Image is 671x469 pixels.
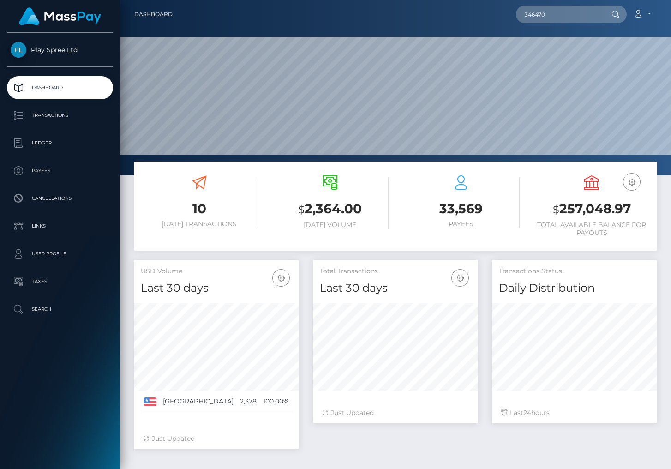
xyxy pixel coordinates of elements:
p: Cancellations [11,192,109,205]
p: Taxes [11,275,109,289]
a: Dashboard [134,5,173,24]
h3: 10 [141,200,258,218]
p: Search [11,302,109,316]
img: MassPay Logo [19,7,101,25]
a: Links [7,215,113,238]
a: Ledger [7,132,113,155]
div: Last hours [501,408,648,418]
a: User Profile [7,242,113,265]
div: Just Updated [143,434,290,444]
a: Payees [7,159,113,182]
div: Just Updated [322,408,469,418]
small: $ [553,203,559,216]
h6: [DATE] Volume [272,221,389,229]
td: 100.00% [260,391,292,412]
h5: Total Transactions [320,267,471,276]
td: [GEOGRAPHIC_DATA] [160,391,237,412]
a: Taxes [7,270,113,293]
input: Search... [516,6,603,23]
h3: 33,569 [402,200,520,218]
h6: [DATE] Transactions [141,220,258,228]
p: Ledger [11,136,109,150]
p: Dashboard [11,81,109,95]
h5: USD Volume [141,267,292,276]
h5: Transactions Status [499,267,650,276]
a: Dashboard [7,76,113,99]
img: Play Spree Ltd [11,42,26,58]
p: Transactions [11,108,109,122]
h4: Last 30 days [141,280,292,296]
a: Search [7,298,113,321]
h6: Payees [402,220,520,228]
p: User Profile [11,247,109,261]
span: Play Spree Ltd [7,46,113,54]
td: 2,378 [237,391,260,412]
img: US.png [144,397,156,406]
h4: Daily Distribution [499,280,650,296]
h3: 2,364.00 [272,200,389,219]
h3: 257,048.97 [533,200,651,219]
a: Cancellations [7,187,113,210]
h6: Total Available Balance for Payouts [533,221,651,237]
span: 24 [523,409,531,417]
small: $ [298,203,305,216]
p: Links [11,219,109,233]
h4: Last 30 days [320,280,471,296]
p: Payees [11,164,109,178]
a: Transactions [7,104,113,127]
